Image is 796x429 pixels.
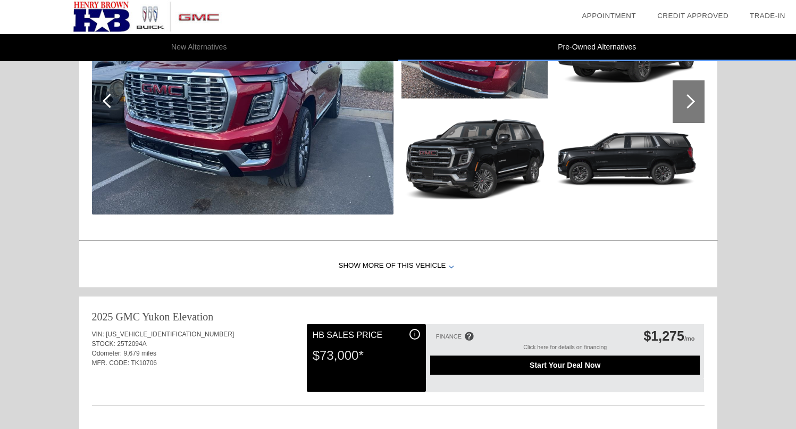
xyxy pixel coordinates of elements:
div: Click here for details on financing [430,344,700,356]
div: FINANCE [436,333,462,340]
span: 9,679 miles [124,350,156,357]
div: Quoted on [DATE] 9:09:36 AM [92,374,705,391]
span: STOCK: [92,340,115,348]
a: Appointment [582,12,636,20]
div: Show More of this Vehicle [79,245,717,287]
a: Trade-In [750,12,785,20]
span: 25T2094A [117,340,146,348]
div: Elevation [173,309,214,324]
span: Start Your Deal Now [443,361,686,369]
span: [US_VEHICLE_IDENTIFICATION_NUMBER] [106,331,234,338]
div: i [409,329,420,340]
span: MFR. CODE: [92,359,130,367]
div: /mo [643,328,694,344]
img: cc_2025gms031947584_01_1280_gba.png [401,105,548,214]
a: Credit Approved [657,12,728,20]
span: VIN: [92,331,104,338]
div: 2025 GMC Yukon [92,309,170,324]
span: Odometer: [92,350,122,357]
span: TK10706 [131,359,157,367]
span: $1,275 [643,328,684,343]
img: cc_2025gms031947592_03_1280_gba.png [553,105,699,214]
div: $73,000* [313,342,420,369]
div: HB Sales Price [313,329,420,342]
